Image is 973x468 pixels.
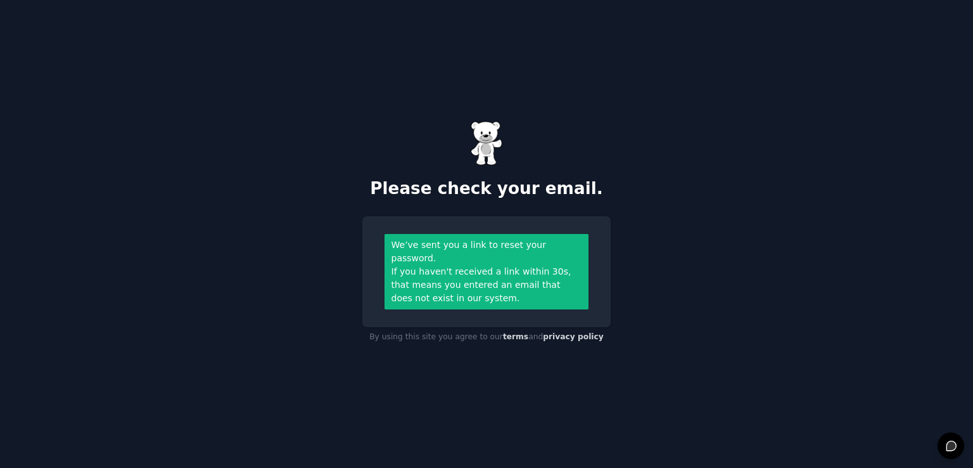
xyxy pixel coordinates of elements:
[391,238,582,265] div: We’ve sent you a link to reset your password.
[391,265,582,305] div: If you haven't received a link within 30s, that means you entered an email that does not exist in...
[471,121,502,166] img: Gummy Bear
[503,332,528,341] a: terms
[362,327,611,348] div: By using this site you agree to our and
[362,179,611,199] h2: Please check your email.
[543,332,604,341] a: privacy policy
